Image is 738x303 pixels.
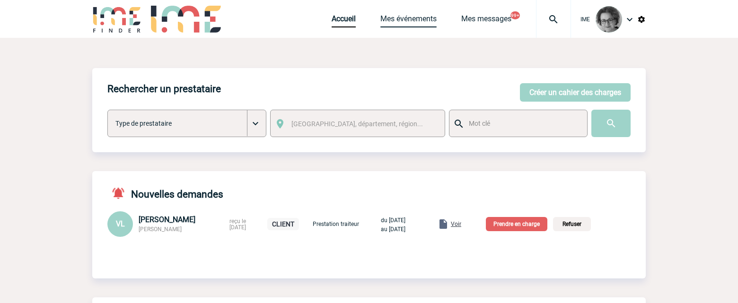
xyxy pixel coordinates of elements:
[461,14,511,27] a: Mes messages
[267,218,299,230] p: CLIENT
[510,11,520,19] button: 99+
[580,16,590,23] span: IME
[107,83,221,95] h4: Rechercher un prestataire
[381,226,405,233] span: au [DATE]
[92,6,141,33] img: IME-Finder
[451,221,461,227] span: Voir
[380,14,437,27] a: Mes événements
[591,110,631,137] input: Submit
[438,218,449,230] img: folder.png
[291,120,423,128] span: [GEOGRAPHIC_DATA], département, région...
[332,14,356,27] a: Accueil
[486,217,547,231] p: Prendre en charge
[139,215,195,224] span: [PERSON_NAME]
[139,226,182,233] span: [PERSON_NAME]
[466,117,579,130] input: Mot clé
[312,221,360,227] p: Prestation traiteur
[229,218,246,231] span: reçu le [DATE]
[116,219,125,228] span: VL
[381,217,405,224] span: du [DATE]
[596,6,622,33] img: 101028-0.jpg
[107,186,223,200] h4: Nouvelles demandes
[415,219,463,228] a: Voir
[111,186,131,200] img: notifications-active-24-px-r.png
[553,217,591,231] p: Refuser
